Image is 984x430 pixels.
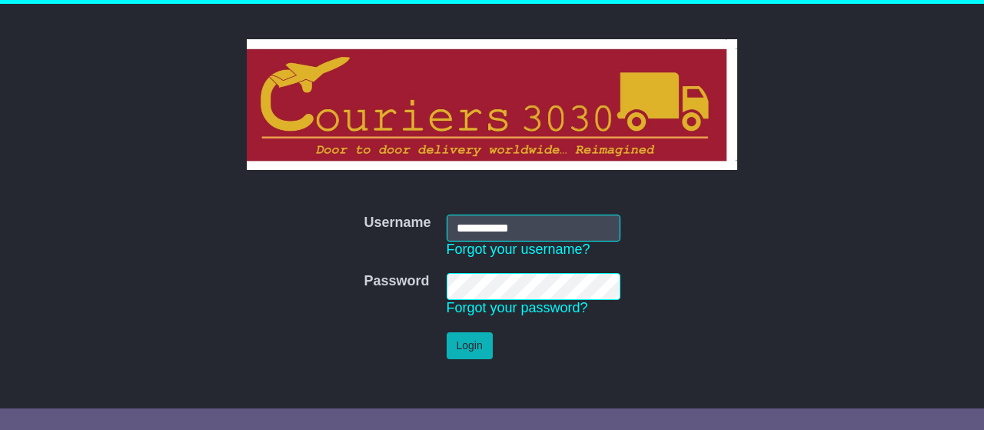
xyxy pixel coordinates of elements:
[447,242,590,257] a: Forgot your username?
[364,215,430,232] label: Username
[364,273,429,290] label: Password
[447,300,588,315] a: Forgot your password?
[447,332,493,359] button: Login
[247,39,738,170] img: Couriers 3030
